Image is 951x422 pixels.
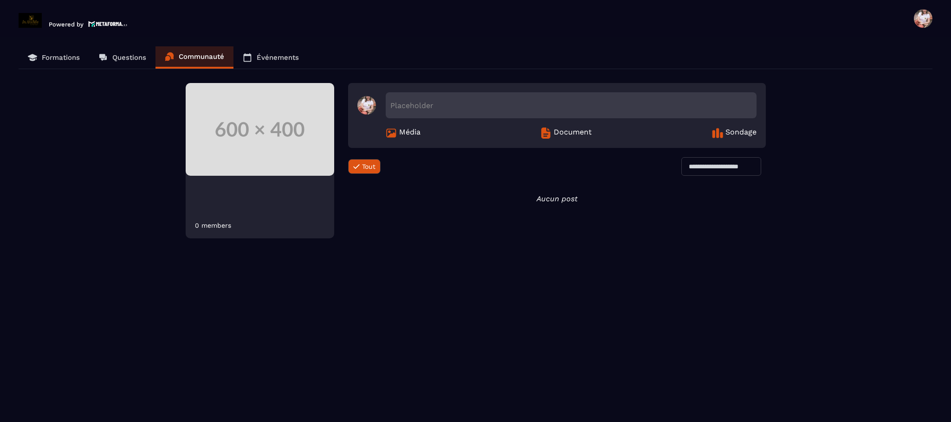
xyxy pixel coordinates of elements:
p: Formations [42,53,80,62]
span: Document [554,128,592,139]
a: Événements [233,46,308,69]
div: 0 members [195,222,231,229]
p: Powered by [49,21,84,28]
i: Aucun post [537,194,577,203]
span: Sondage [725,128,757,139]
a: Questions [89,46,155,69]
p: Questions [112,53,146,62]
p: Événements [257,53,299,62]
span: Tout [362,163,375,170]
a: Communauté [155,46,233,69]
span: Média [399,128,421,139]
p: Communauté [179,52,224,61]
a: Formations [19,46,89,69]
img: Community background [186,83,334,176]
div: Placeholder [386,92,757,118]
img: logo-branding [19,13,42,28]
img: logo [88,20,127,28]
